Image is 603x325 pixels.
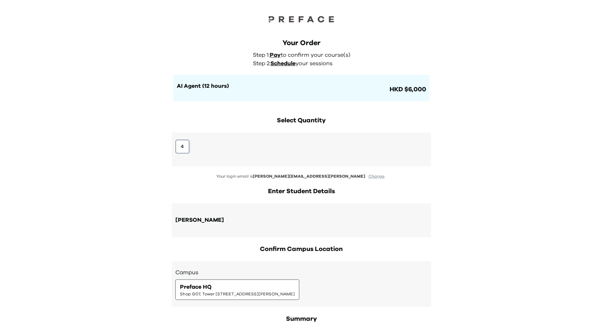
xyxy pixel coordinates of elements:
[180,291,295,297] span: Shop G07, Tower [STREET_ADDRESS][PERSON_NAME]
[388,85,426,94] span: HKD $6,000
[253,59,354,68] p: Step 2: your sessions
[173,38,430,48] div: Your Order
[253,174,365,178] span: [PERSON_NAME][EMAIL_ADDRESS][PERSON_NAME]
[172,314,431,324] h2: Summary
[253,51,354,59] p: Step 1: to confirm your course(s)
[175,268,428,277] h3: Campus
[270,52,281,58] span: Pay
[175,140,189,154] button: 4
[180,283,212,291] span: Preface HQ
[172,244,431,254] h2: Confirm Campus Location
[172,173,431,179] p: Your login email is
[271,61,296,66] span: Schedule
[366,173,387,179] button: Change
[172,186,431,196] h2: Enter Student Details
[172,116,431,125] h2: Select Quantity
[266,14,337,24] img: Preface Logo
[177,82,388,90] h1: AI Agent (12 hours)
[175,216,224,225] div: [PERSON_NAME]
